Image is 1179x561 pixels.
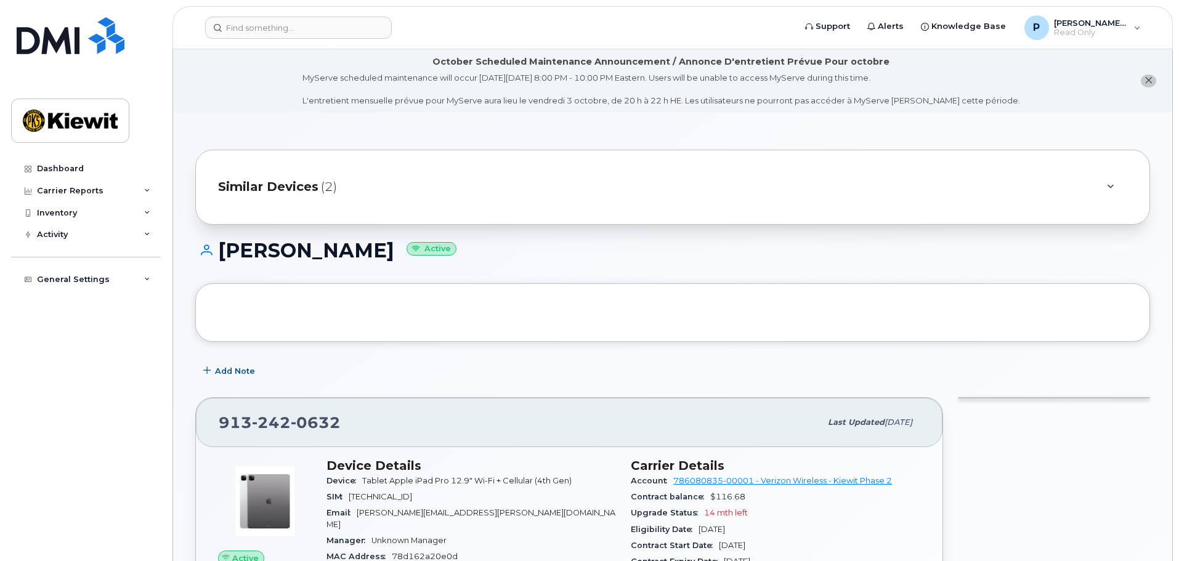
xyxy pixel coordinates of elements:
[885,418,912,427] span: [DATE]
[326,508,357,517] span: Email
[631,476,673,485] span: Account
[228,464,302,538] img: image20231002-3703462-1rwddic.jpeg
[673,476,892,485] a: 786080835-00001 - Verizon Wireless - Kiewit Phase 2
[291,413,341,432] span: 0632
[631,541,719,550] span: Contract Start Date
[631,525,699,534] span: Eligibility Date
[218,178,318,196] span: Similar Devices
[326,552,392,561] span: MAC Address
[252,413,291,432] span: 242
[432,55,889,68] div: October Scheduled Maintenance Announcement / Annonce D'entretient Prévue Pour octobre
[195,240,1150,261] h1: [PERSON_NAME]
[326,536,371,545] span: Manager
[326,492,349,501] span: SIM
[362,476,572,485] span: Tablet Apple iPad Pro 12.9" Wi-Fi + Cellular (4th Gen)
[704,508,748,517] span: 14 mth left
[710,492,745,501] span: $116.68
[392,552,458,561] span: 78d162a20e0d
[326,476,362,485] span: Device
[326,458,616,473] h3: Device Details
[631,492,710,501] span: Contract balance
[302,72,1020,107] div: MyServe scheduled maintenance will occur [DATE][DATE] 8:00 PM - 10:00 PM Eastern. Users will be u...
[215,365,255,377] span: Add Note
[219,413,341,432] span: 913
[407,242,456,256] small: Active
[321,178,337,196] span: (2)
[828,418,885,427] span: Last updated
[326,508,615,528] span: [PERSON_NAME][EMAIL_ADDRESS][PERSON_NAME][DOMAIN_NAME]
[631,458,920,473] h3: Carrier Details
[371,536,447,545] span: Unknown Manager
[699,525,725,534] span: [DATE]
[719,541,745,550] span: [DATE]
[349,492,412,501] span: [TECHNICAL_ID]
[195,360,265,382] button: Add Note
[1125,507,1170,552] iframe: Messenger Launcher
[631,508,704,517] span: Upgrade Status
[1141,75,1156,87] button: close notification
